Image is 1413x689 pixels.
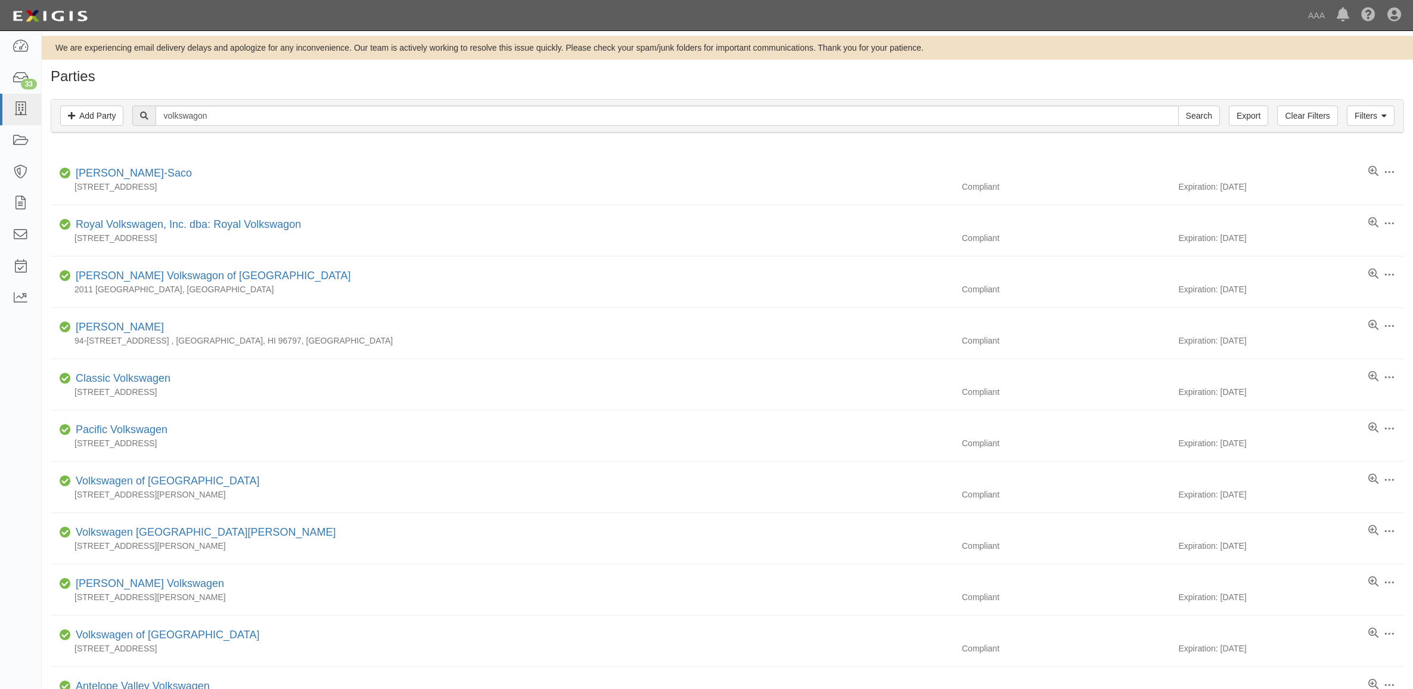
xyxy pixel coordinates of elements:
[71,166,192,181] div: Jack Volkswagon-Saco
[1368,474,1378,486] a: View results summary
[1277,106,1337,126] a: Clear Filters
[1179,437,1405,449] div: Expiration: [DATE]
[76,526,336,538] a: Volkswagen [GEOGRAPHIC_DATA][PERSON_NAME]
[953,335,1179,347] div: Compliant
[60,529,71,537] i: Compliant
[1178,106,1220,126] input: Search
[76,167,192,179] a: [PERSON_NAME]-Saco
[60,169,71,178] i: Compliant
[1361,8,1375,23] i: Help Center - Complianz
[51,69,1404,84] h1: Parties
[1179,335,1405,347] div: Expiration: [DATE]
[51,591,953,603] div: [STREET_ADDRESS][PERSON_NAME]
[71,371,170,387] div: Classic Volkswagen
[953,437,1179,449] div: Compliant
[1368,422,1378,434] a: View results summary
[1368,525,1378,537] a: View results summary
[1179,591,1405,603] div: Expiration: [DATE]
[42,42,1413,54] div: We are experiencing email delivery delays and apologize for any inconvenience. Our team is active...
[1179,232,1405,244] div: Expiration: [DATE]
[76,475,259,487] a: Volkswagen of [GEOGRAPHIC_DATA]
[51,335,953,347] div: 94-[STREET_ADDRESS] , [GEOGRAPHIC_DATA], HI 96797, [GEOGRAPHIC_DATA]
[51,181,953,193] div: [STREET_ADDRESS]
[953,232,1179,244] div: Compliant
[60,375,71,383] i: Compliant
[60,106,123,126] a: Add Party
[953,540,1179,552] div: Compliant
[76,577,224,589] a: [PERSON_NAME] Volkswagen
[1368,268,1378,280] a: View results summary
[51,437,953,449] div: [STREET_ADDRESS]
[60,323,71,332] i: Compliant
[1368,217,1378,229] a: View results summary
[21,79,37,89] div: 33
[76,424,167,435] a: Pacific Volkswagen
[1179,283,1405,295] div: Expiration: [DATE]
[1368,628,1378,639] a: View results summary
[60,631,71,639] i: Compliant
[71,217,301,233] div: Royal Volkswagen, Inc. dba: Royal Volkswagon
[9,5,91,27] img: logo-5460c22ac91f19d4615b14bd174203de0afe785f0fc80cf4dbbc73dc1793850b.png
[1179,540,1405,552] div: Expiration: [DATE]
[71,525,336,540] div: Volkswagen Santa Monica
[1179,181,1405,193] div: Expiration: [DATE]
[60,221,71,229] i: Compliant
[71,268,350,284] div: Crain Volkswagon of Fayetteville
[60,272,71,280] i: Compliant
[76,270,350,282] a: [PERSON_NAME] Volkswagon of [GEOGRAPHIC_DATA]
[953,489,1179,500] div: Compliant
[76,629,259,641] a: Volkswagen of [GEOGRAPHIC_DATA]
[1368,371,1378,383] a: View results summary
[71,320,164,335] div: Tony Volkswagen
[1179,642,1405,654] div: Expiration: [DATE]
[953,386,1179,398] div: Compliant
[1368,320,1378,332] a: View results summary
[1179,489,1405,500] div: Expiration: [DATE]
[953,283,1179,295] div: Compliant
[76,321,164,333] a: [PERSON_NAME]
[156,106,1178,126] input: Search
[71,474,259,489] div: Volkswagen of Garden Grove
[51,489,953,500] div: [STREET_ADDRESS][PERSON_NAME]
[953,642,1179,654] div: Compliant
[51,386,953,398] div: [STREET_ADDRESS]
[1347,106,1395,126] a: Filters
[1229,106,1268,126] a: Export
[953,181,1179,193] div: Compliant
[51,283,953,295] div: 2011 [GEOGRAPHIC_DATA], [GEOGRAPHIC_DATA]
[51,540,953,552] div: [STREET_ADDRESS][PERSON_NAME]
[71,576,224,592] div: Bommarito Volkswagen
[953,591,1179,603] div: Compliant
[76,372,170,384] a: Classic Volkswagen
[71,422,167,438] div: Pacific Volkswagen
[76,218,301,230] a: Royal Volkswagen, Inc. dba: Royal Volkswagon
[1302,4,1331,27] a: AAA
[1368,576,1378,588] a: View results summary
[60,477,71,486] i: Compliant
[51,232,953,244] div: [STREET_ADDRESS]
[51,642,953,654] div: [STREET_ADDRESS]
[1368,166,1378,178] a: View results summary
[71,628,259,643] div: Volkswagen of Moon Township
[1179,386,1405,398] div: Expiration: [DATE]
[60,426,71,434] i: Compliant
[60,580,71,588] i: Compliant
